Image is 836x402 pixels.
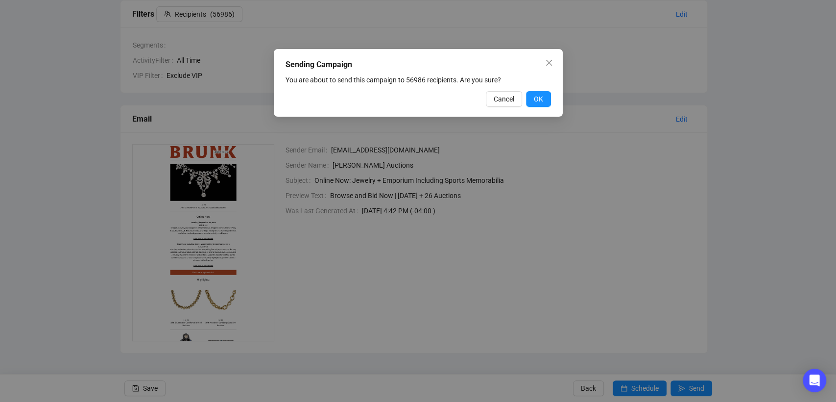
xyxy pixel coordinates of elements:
[526,91,551,107] button: OK
[534,94,543,104] span: OK
[803,369,826,392] div: Open Intercom Messenger
[545,59,553,67] span: close
[494,94,514,104] span: Cancel
[541,55,557,71] button: Close
[286,59,551,71] div: Sending Campaign
[486,91,522,107] button: Cancel
[286,75,551,85] div: You are about to send this campaign to 56986 recipients. Are you sure?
